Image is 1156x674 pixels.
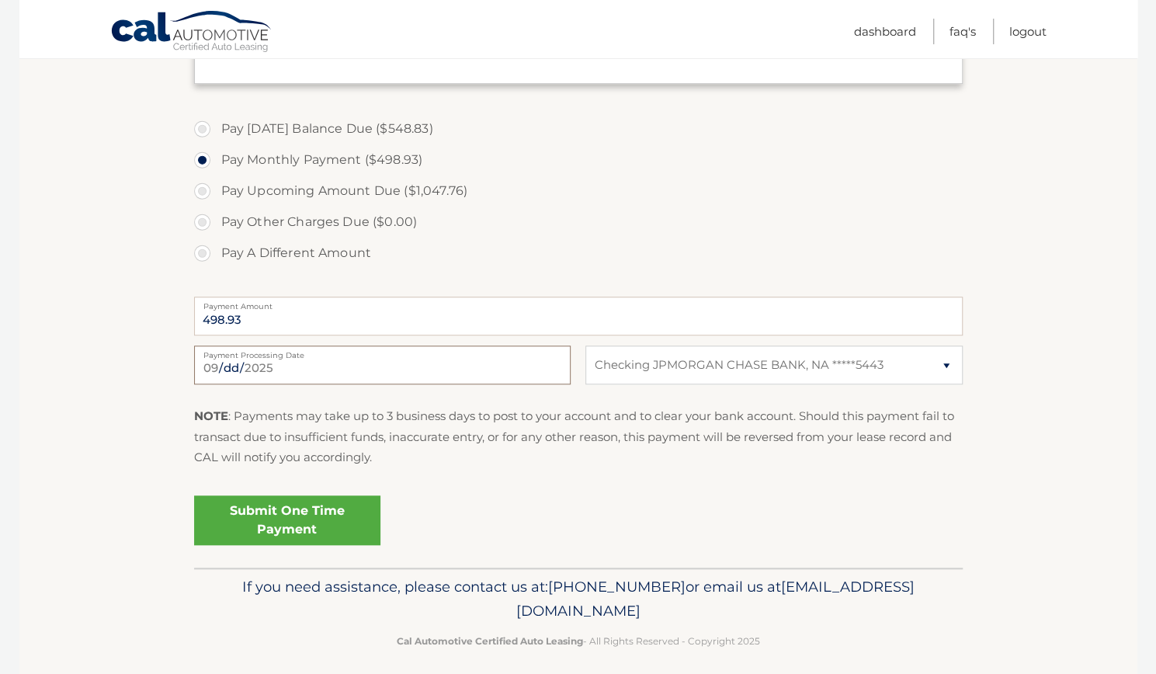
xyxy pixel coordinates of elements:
[194,346,571,358] label: Payment Processing Date
[949,19,976,44] a: FAQ's
[854,19,916,44] a: Dashboard
[194,297,963,335] input: Payment Amount
[194,113,963,144] label: Pay [DATE] Balance Due ($548.83)
[194,238,963,269] label: Pay A Different Amount
[194,175,963,207] label: Pay Upcoming Amount Due ($1,047.76)
[194,406,963,467] p: : Payments may take up to 3 business days to post to your account and to clear your bank account....
[1009,19,1047,44] a: Logout
[204,575,953,624] p: If you need assistance, please contact us at: or email us at
[397,635,583,647] strong: Cal Automotive Certified Auto Leasing
[204,633,953,649] p: - All Rights Reserved - Copyright 2025
[194,297,963,309] label: Payment Amount
[194,346,571,384] input: Payment Date
[194,207,963,238] label: Pay Other Charges Due ($0.00)
[194,408,228,423] strong: NOTE
[194,495,380,545] a: Submit One Time Payment
[548,578,686,596] span: [PHONE_NUMBER]
[194,144,963,175] label: Pay Monthly Payment ($498.93)
[110,10,273,55] a: Cal Automotive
